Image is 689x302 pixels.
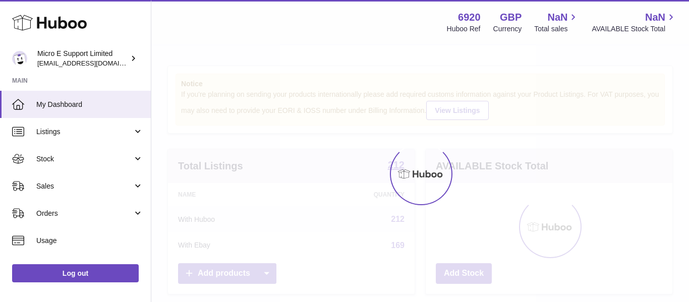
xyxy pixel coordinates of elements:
span: Sales [36,182,133,191]
a: Log out [12,264,139,282]
a: NaN Total sales [534,11,579,34]
div: Micro E Support Limited [37,49,128,68]
img: contact@micropcsupport.com [12,51,27,66]
span: Listings [36,127,133,137]
strong: 6920 [458,11,481,24]
div: Huboo Ref [447,24,481,34]
span: NaN [547,11,567,24]
span: Orders [36,209,133,218]
span: NaN [645,11,665,24]
span: Stock [36,154,133,164]
span: My Dashboard [36,100,143,109]
span: [EMAIL_ADDRESS][DOMAIN_NAME] [37,59,148,67]
span: Usage [36,236,143,246]
span: AVAILABLE Stock Total [592,24,677,34]
a: NaN AVAILABLE Stock Total [592,11,677,34]
div: Currency [493,24,522,34]
strong: GBP [500,11,522,24]
span: Total sales [534,24,579,34]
